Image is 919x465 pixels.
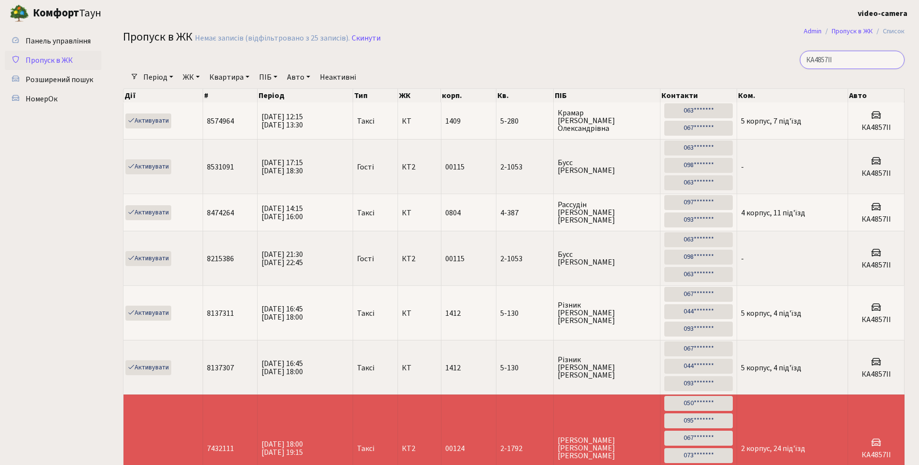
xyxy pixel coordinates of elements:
[261,157,303,176] span: [DATE] 17:15 [DATE] 18:30
[357,163,374,171] span: Гості
[848,89,905,102] th: Авто
[255,69,281,85] a: ПІБ
[357,364,374,372] span: Таксі
[852,315,900,324] h5: КА4857ІІ
[500,255,549,263] span: 2-1053
[741,162,744,172] span: -
[258,89,353,102] th: Період
[737,89,848,102] th: Ком.
[123,28,192,45] span: Пропуск в ЖК
[261,112,303,130] span: [DATE] 12:15 [DATE] 13:30
[554,89,660,102] th: ПІБ
[5,51,101,70] a: Пропуск в ЖК
[26,55,73,66] span: Пропуск в ЖК
[500,364,549,372] span: 5-130
[207,363,234,373] span: 8137307
[789,21,919,42] nav: breadcrumb
[441,89,496,102] th: корп.
[852,169,900,178] h5: КА4857ІІ
[357,255,374,263] span: Гості
[357,209,374,217] span: Таксі
[558,251,656,266] span: Бусс [PERSON_NAME]
[500,117,549,125] span: 5-280
[5,70,101,89] a: Розширений пошук
[125,159,171,174] a: Активувати
[500,445,549,452] span: 2-1792
[500,163,549,171] span: 2-1053
[558,301,656,324] span: Різник [PERSON_NAME] [PERSON_NAME]
[10,4,29,23] img: logo.png
[402,255,437,263] span: КТ2
[852,123,900,132] h5: КА4857ІІ
[500,209,549,217] span: 4-387
[558,437,656,460] span: [PERSON_NAME] [PERSON_NAME] [PERSON_NAME]
[852,451,900,460] h5: КА4857ІІ
[852,215,900,224] h5: КА4857ІІ
[125,306,171,321] a: Активувати
[445,116,461,127] span: 1409
[558,356,656,379] span: Різник [PERSON_NAME] [PERSON_NAME]
[207,162,234,172] span: 8531091
[402,163,437,171] span: КТ2
[353,89,398,102] th: Тип
[741,443,805,454] span: 2 корпус, 24 під'їзд
[121,5,145,21] button: Переключити навігацію
[261,358,303,377] span: [DATE] 16:45 [DATE] 18:00
[741,308,801,319] span: 5 корпус, 4 під'їзд
[203,89,258,102] th: #
[445,363,461,373] span: 1412
[500,310,549,317] span: 5-130
[741,116,801,127] span: 5 корпус, 7 під'їзд
[33,5,101,22] span: Таун
[402,364,437,372] span: КТ
[179,69,204,85] a: ЖК
[852,370,900,379] h5: КА4857ІІ
[139,69,177,85] a: Період
[496,89,554,102] th: Кв.
[207,254,234,264] span: 8215386
[5,89,101,109] a: НомерОк
[445,254,465,264] span: 00115
[804,26,822,36] a: Admin
[357,310,374,317] span: Таксі
[445,308,461,319] span: 1412
[402,310,437,317] span: КТ
[402,117,437,125] span: КТ
[26,74,93,85] span: Розширений пошук
[206,69,253,85] a: Квартира
[125,251,171,266] a: Активувати
[352,34,381,43] a: Скинути
[558,159,656,174] span: Бусс [PERSON_NAME]
[445,208,461,218] span: 0804
[207,308,234,319] span: 8137311
[261,249,303,268] span: [DATE] 21:30 [DATE] 22:45
[852,261,900,270] h5: КА4857ІІ
[558,201,656,224] span: Рассудін [PERSON_NAME] [PERSON_NAME]
[261,304,303,323] span: [DATE] 16:45 [DATE] 18:00
[195,34,350,43] div: Немає записів (відфільтровано з 25 записів).
[858,8,907,19] a: video-camera
[357,445,374,452] span: Таксі
[316,69,360,85] a: Неактивні
[207,116,234,127] span: 8574964
[283,69,314,85] a: Авто
[26,94,57,104] span: НомерОк
[741,208,805,218] span: 4 корпус, 11 під'їзд
[207,208,234,218] span: 8474264
[5,31,101,51] a: Панель управління
[26,36,91,46] span: Панель управління
[123,89,203,102] th: Дії
[261,203,303,222] span: [DATE] 14:15 [DATE] 16:00
[402,209,437,217] span: КТ
[207,443,234,454] span: 7432111
[398,89,441,102] th: ЖК
[741,363,801,373] span: 5 корпус, 4 під'їзд
[125,113,171,128] a: Активувати
[33,5,79,21] b: Комфорт
[445,162,465,172] span: 00115
[445,443,465,454] span: 00124
[741,254,744,264] span: -
[558,109,656,132] span: Крамар [PERSON_NAME] Олександрівна
[832,26,873,36] a: Пропуск в ЖК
